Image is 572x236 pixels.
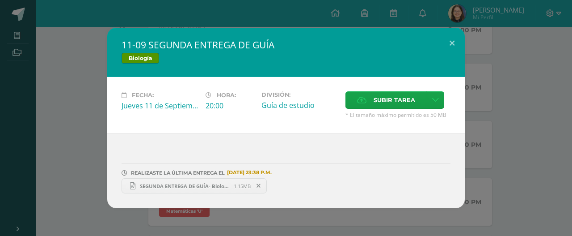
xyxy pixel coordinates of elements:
span: Biología [122,53,159,64]
span: * El tamaño máximo permitido es 50 MB [345,111,450,119]
span: Hora: [217,92,236,99]
h2: 11-09 SEGUNDA ENTREGA DE GUÍA [122,39,450,51]
span: SEGUNDA ENTREGA DE GUÍA- Biología.docx [135,183,234,189]
span: Fecha: [132,92,154,99]
label: División: [261,91,338,98]
span: REALIZASTE LA ÚLTIMA ENTREGA EL [131,170,225,176]
span: Remover entrega [251,181,266,191]
button: Close (Esc) [439,28,465,58]
div: Jueves 11 de Septiembre [122,101,198,111]
div: 20:00 [206,101,254,111]
a: SEGUNDA ENTREGA DE GUÍA- Biología.docx 1.15MB [122,178,267,193]
span: Subir tarea [374,92,415,108]
div: Guía de estudio [261,100,338,110]
span: [DATE] 23:38 P.M. [225,172,272,173]
span: 1.15MB [234,183,251,189]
